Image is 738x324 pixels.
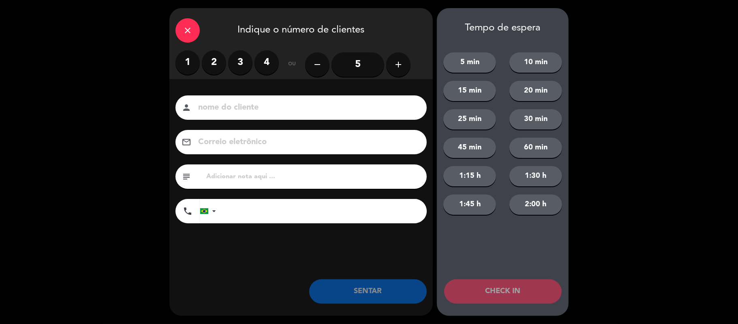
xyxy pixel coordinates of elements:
button: add [386,52,411,77]
button: CHECK IN [444,279,562,304]
i: person [182,103,191,112]
input: Adicionar nota aqui ... [205,171,421,182]
label: 3 [228,50,252,75]
button: 2:00 h [509,194,562,215]
button: SENTAR [309,279,427,304]
button: 60 min [509,138,562,158]
button: 1:30 h [509,166,562,186]
button: remove [305,52,329,77]
button: 5 min [443,52,496,73]
button: 10 min [509,52,562,73]
button: 30 min [509,109,562,130]
label: 4 [255,50,279,75]
label: 2 [202,50,226,75]
button: 45 min [443,138,496,158]
div: Indique o número de clientes [169,8,433,50]
button: 20 min [509,81,562,101]
i: add [394,60,403,69]
button: 1:15 h [443,166,496,186]
i: email [182,137,191,147]
div: ou [279,50,305,79]
i: close [183,26,193,35]
i: subject [182,172,191,181]
i: remove [312,60,322,69]
button: 1:45 h [443,194,496,215]
input: nome do cliente [197,101,416,115]
button: 15 min [443,81,496,101]
input: Correio eletrônico [197,135,416,149]
div: Brazil (Brasil): +55 [200,199,219,223]
label: 1 [175,50,200,75]
i: phone [183,206,193,216]
div: Tempo de espera [437,22,569,34]
button: 25 min [443,109,496,130]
